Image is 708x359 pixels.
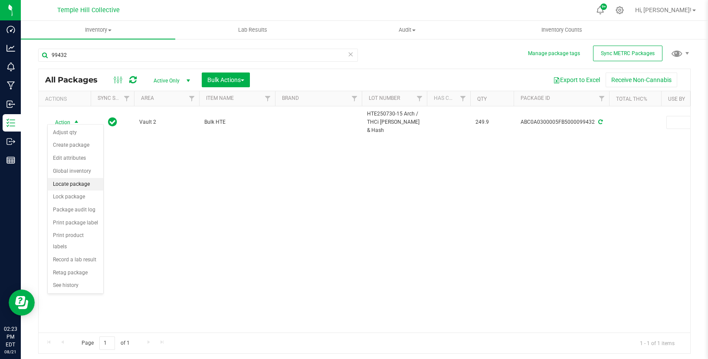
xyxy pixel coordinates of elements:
a: Filter [120,91,134,106]
a: Audit [330,21,485,39]
a: Item Name [206,95,234,101]
div: Manage settings [614,6,625,14]
span: 249.9 [475,118,508,126]
a: Qty [477,96,487,102]
span: Vault 2 [139,118,194,126]
li: Print product labels [48,229,103,253]
span: Action [47,116,71,128]
a: Inventory [21,21,175,39]
span: Clear [347,49,354,60]
a: Inventory Counts [485,21,639,39]
span: Inventory Counts [530,26,594,34]
span: Sync METRC Packages [601,50,655,56]
span: Lab Results [226,26,279,34]
div: ABC0A0300005FB5000099432 [512,118,610,126]
inline-svg: Dashboard [7,25,15,34]
span: Audit [331,26,484,34]
a: Area [141,95,154,101]
span: HTE250730-15 Arch / THCi [PERSON_NAME] & Hash [367,110,422,135]
inline-svg: Analytics [7,44,15,53]
inline-svg: Outbound [7,137,15,146]
button: Receive Non-Cannabis [606,72,677,87]
a: Brand [282,95,299,101]
a: Filter [185,91,199,106]
li: Package audit log [48,204,103,217]
a: Use By [668,96,685,102]
span: Hi, [PERSON_NAME]! [635,7,692,13]
span: 1 - 1 of 1 items [633,336,682,349]
inline-svg: Inventory [7,119,15,127]
li: Edit attributes [48,152,103,165]
inline-svg: Reports [7,156,15,165]
input: 1 [99,336,115,350]
div: Actions [45,96,87,102]
inline-svg: Inbound [7,100,15,109]
a: Lot Number [369,95,400,101]
a: Sync Status [98,95,131,101]
span: Inventory [21,26,175,34]
li: Record a lab result [48,254,103,267]
span: In Sync [108,116,117,128]
p: 08/21 [4,349,17,355]
li: Locate package [48,178,103,191]
a: Total THC% [616,96,647,102]
li: Print package label [48,217,103,230]
button: Manage package tags [528,50,580,57]
input: Search Package ID, Item Name, SKU, Lot or Part Number... [38,49,358,62]
a: Lab Results [175,21,330,39]
a: Filter [347,91,362,106]
p: 02:23 PM EDT [4,325,17,349]
li: Lock package [48,191,103,204]
a: Package ID [521,95,550,101]
span: Temple Hill Collective [57,7,120,14]
button: Sync METRC Packages [593,46,662,61]
span: Bulk HTE [204,118,270,126]
a: Filter [456,91,470,106]
span: All Packages [45,75,106,85]
th: Has COA [427,91,470,106]
iframe: Resource center [9,290,35,316]
li: Retag package [48,267,103,280]
button: Bulk Actions [202,72,250,87]
span: 9+ [602,5,606,9]
a: Filter [413,91,427,106]
li: See history [48,279,103,292]
li: Create package [48,139,103,152]
inline-svg: Manufacturing [7,81,15,90]
li: Adjust qty [48,126,103,139]
a: Filter [261,91,275,106]
span: Page of 1 [74,336,137,350]
span: select [71,116,82,128]
span: Bulk Actions [207,76,244,83]
button: Export to Excel [547,72,606,87]
inline-svg: Monitoring [7,63,15,71]
span: Sync from Compliance System [597,119,603,125]
li: Global inventory [48,165,103,178]
a: Filter [595,91,609,106]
